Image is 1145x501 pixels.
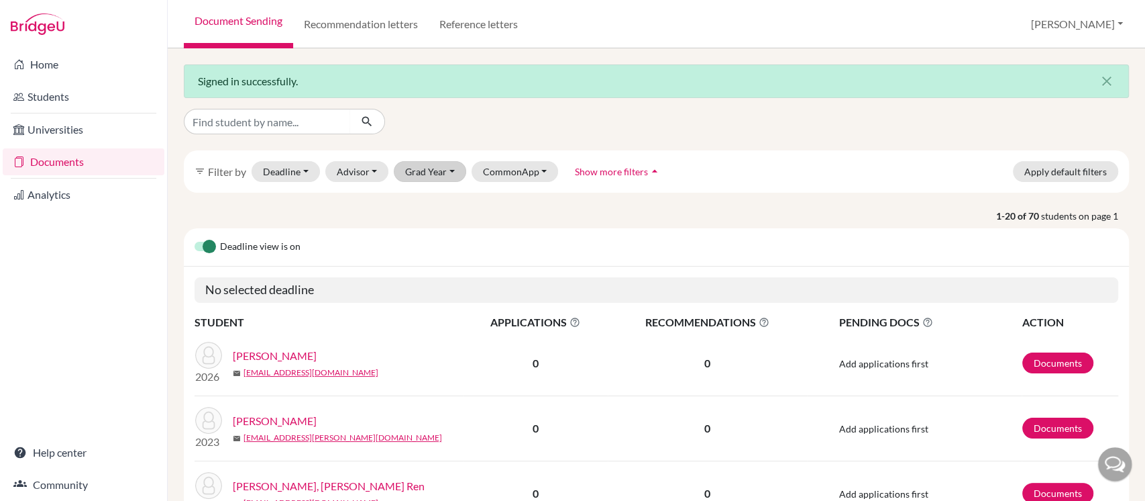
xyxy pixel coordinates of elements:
[394,161,466,182] button: Grad Year
[608,420,806,437] p: 0
[608,355,806,371] p: 0
[839,314,1021,330] span: PENDING DOCS
[220,239,301,255] span: Deadline view is on
[839,488,928,500] span: Add applications first
[252,161,320,182] button: Deadline
[30,9,58,21] span: Help
[195,277,1118,303] h5: No selected deadline
[533,357,539,369] b: 0
[1022,418,1093,439] a: Documents
[3,181,164,208] a: Analytics
[1022,314,1118,331] th: ACTION
[1013,161,1118,182] button: Apply default filters
[3,439,164,466] a: Help center
[195,314,463,331] th: STUDENT
[648,165,661,178] i: arrow_drop_up
[208,165,246,178] span: Filter by
[464,314,607,330] span: APPLICATIONS
[233,478,425,494] a: [PERSON_NAME], [PERSON_NAME] Ren
[195,407,222,434] img: Chan, Elina
[1085,65,1128,97] button: Close
[195,369,222,385] p: 2026
[563,161,673,182] button: Show more filtersarrow_drop_up
[195,472,222,499] img: Chang, William Ming Ren
[996,209,1041,223] strong: 1-20 of 70
[472,161,559,182] button: CommonApp
[533,487,539,500] b: 0
[3,51,164,78] a: Home
[195,342,222,369] img: Aoyama, Liz
[184,109,350,134] input: Find student by name...
[533,422,539,435] b: 0
[3,471,164,498] a: Community
[839,358,928,369] span: Add applications first
[233,348,317,364] a: [PERSON_NAME]
[195,434,222,450] p: 2023
[3,116,164,143] a: Universities
[3,83,164,110] a: Students
[3,148,164,175] a: Documents
[1041,209,1129,223] span: students on page 1
[1099,73,1115,89] i: close
[233,413,317,429] a: [PERSON_NAME]
[839,423,928,435] span: Add applications first
[1025,11,1129,37] button: [PERSON_NAME]
[575,166,648,177] span: Show more filters
[243,432,442,444] a: [EMAIL_ADDRESS][PERSON_NAME][DOMAIN_NAME]
[325,161,389,182] button: Advisor
[233,369,241,377] span: mail
[11,13,64,35] img: Bridge-U
[195,166,205,177] i: filter_list
[184,64,1129,98] div: Signed in successfully.
[1022,353,1093,373] a: Documents
[608,314,806,330] span: RECOMMENDATIONS
[233,435,241,443] span: mail
[243,367,378,379] a: [EMAIL_ADDRESS][DOMAIN_NAME]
